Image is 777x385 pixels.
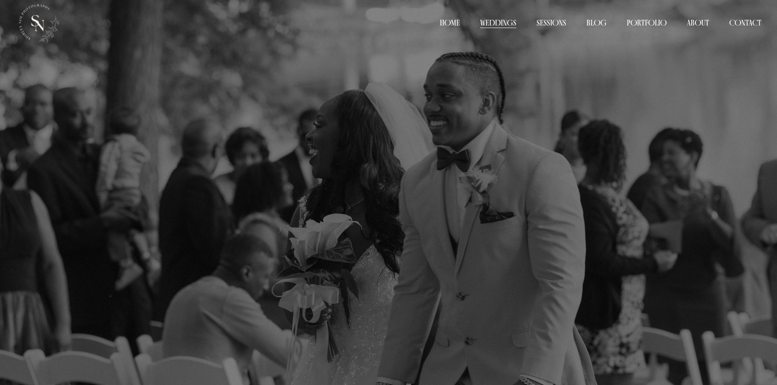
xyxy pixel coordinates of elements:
[537,17,566,29] a: Sessions
[480,17,516,29] a: Weddings
[729,17,761,29] a: Contact
[586,17,607,29] a: Blog
[627,18,667,28] span: Portfolio
[687,17,709,29] a: About
[440,17,460,29] a: Home
[627,17,667,29] a: folder dropdown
